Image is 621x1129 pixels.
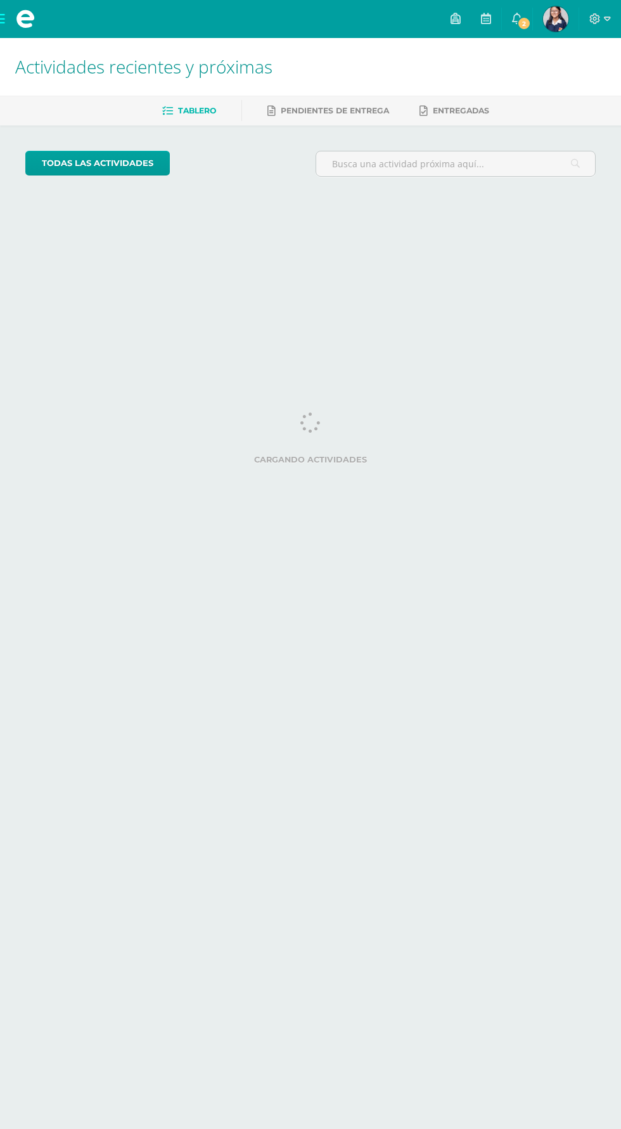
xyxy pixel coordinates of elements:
[281,106,389,115] span: Pendientes de entrega
[267,101,389,121] a: Pendientes de entrega
[419,101,489,121] a: Entregadas
[25,151,170,175] a: todas las Actividades
[178,106,216,115] span: Tablero
[316,151,595,176] input: Busca una actividad próxima aquí...
[15,54,272,79] span: Actividades recientes y próximas
[543,6,568,32] img: 016a31844e7f08065a7e0eab0c910ae8.png
[25,455,596,464] label: Cargando actividades
[517,16,531,30] span: 2
[162,101,216,121] a: Tablero
[433,106,489,115] span: Entregadas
